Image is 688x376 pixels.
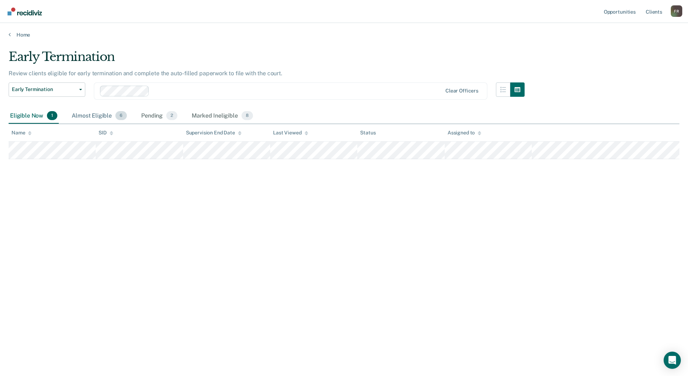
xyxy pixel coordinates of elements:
div: Last Viewed [273,130,308,136]
div: Open Intercom Messenger [664,352,681,369]
div: Pending2 [140,108,179,124]
span: 8 [242,111,253,120]
div: Early Termination [9,49,525,70]
img: Recidiviz [8,8,42,15]
div: Name [11,130,32,136]
button: Early Termination [9,82,85,97]
a: Home [9,32,679,38]
div: SID [99,130,113,136]
div: F R [671,5,682,17]
div: Eligible Now1 [9,108,59,124]
div: Status [360,130,376,136]
span: 1 [47,111,57,120]
div: Marked Ineligible8 [190,108,254,124]
p: Review clients eligible for early termination and complete the auto-filled paperwork to file with... [9,70,282,77]
span: Early Termination [12,86,76,92]
div: Clear officers [445,88,478,94]
div: Assigned to [448,130,481,136]
div: Almost Eligible6 [70,108,128,124]
div: Supervision End Date [186,130,242,136]
button: Profile dropdown button [671,5,682,17]
span: 6 [115,111,127,120]
span: 2 [166,111,177,120]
